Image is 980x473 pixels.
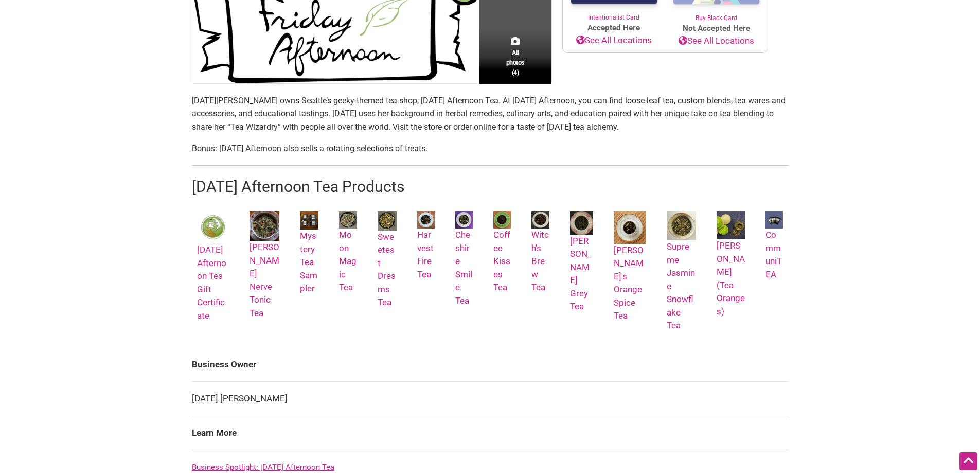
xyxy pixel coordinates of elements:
[192,463,334,472] a: Business Spotlight: [DATE] Afternoon Tea
[192,416,789,450] td: Learn More
[339,211,357,292] a: Moon Magic Tea
[765,211,783,279] a: CommuniTEA
[192,94,789,134] p: [DATE][PERSON_NAME] owns Seattle’s geeky-themed tea shop, [DATE] Afternoon Tea. At [DATE] Afterno...
[614,211,646,321] a: [PERSON_NAME]'s Orange Spice Tea
[506,48,525,77] span: All photos (4)
[717,211,745,317] a: [PERSON_NAME] (Tea Oranges)
[192,142,789,155] p: Bonus: [DATE] Afternoon also sells a rotating selections of treats.
[197,211,229,320] a: [DATE] Afternoon Tea Gift Certificate
[570,211,594,311] a: [PERSON_NAME] Grey Tea
[531,211,549,292] a: Witch's Brew Tea
[378,211,397,307] a: Sweetest Dreams Tea
[192,348,789,382] td: Business Owner
[563,22,665,34] span: Accepted Here
[665,23,768,34] span: Not Accepted Here
[959,452,977,470] div: Scroll Back to Top
[455,211,473,306] a: Cheshire Smile Tea
[493,211,511,292] a: Coffee Kisses Tea
[300,211,318,293] a: Mystery Tea Sampler
[667,211,696,330] a: Supreme Jasmine Snowflake Tea
[192,176,789,198] h2: [DATE] Afternoon Tea Products
[563,34,665,47] a: See All Locations
[665,34,768,48] a: See All Locations
[192,382,789,416] td: [DATE] [PERSON_NAME]
[250,211,279,318] a: [PERSON_NAME] Nerve Tonic Tea
[417,211,435,279] a: Harvest Fire Tea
